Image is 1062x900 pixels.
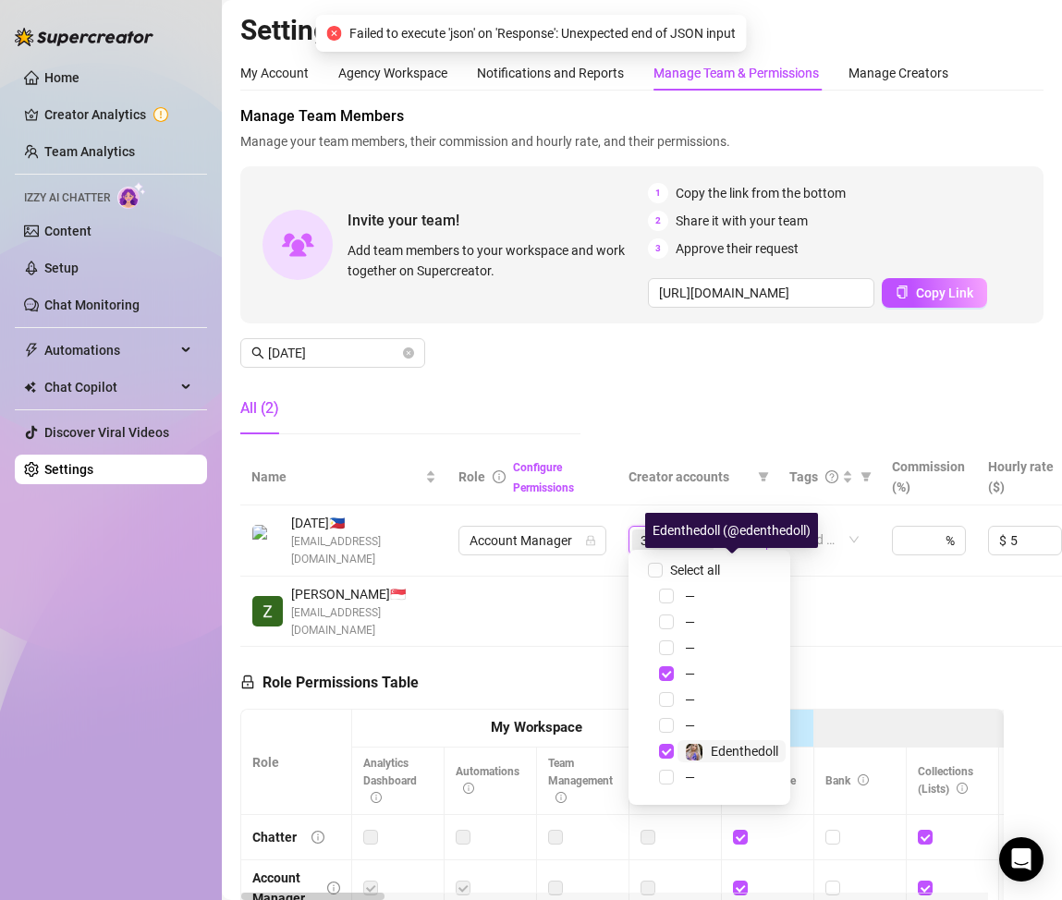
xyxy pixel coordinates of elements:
span: — [685,614,695,629]
input: Search members [268,343,399,363]
a: Setup [44,261,79,275]
span: Team Management [548,757,613,805]
span: Failed to execute 'json' on 'Response': Unexpected end of JSON input [349,23,736,43]
span: 2 [648,211,668,231]
span: Name [251,467,421,487]
span: filter [857,463,875,491]
span: Invite your team! [348,209,648,232]
button: Copy Link [882,278,987,308]
span: Collections (Lists) [918,765,973,796]
span: — [685,589,695,603]
span: 1 [648,183,668,203]
a: Settings [44,462,93,477]
span: Select tree node [659,692,674,707]
div: Open Intercom Messenger [999,837,1044,882]
span: info-circle [463,783,474,794]
th: Role [241,710,352,815]
span: Role [458,469,485,484]
span: Select tree node [659,770,674,784]
span: Manage your team members, their commission and hourly rate, and their permissions. [240,131,1044,152]
div: Edenthedoll (@edenthedoll) [645,513,818,548]
span: info-circle [311,831,324,844]
img: Chat Copilot [24,381,36,394]
span: Select tree node [659,666,674,681]
a: Discover Viral Videos [44,425,169,440]
span: — [685,692,695,707]
div: All (2) [240,397,279,420]
span: Chat Copilot [44,372,176,402]
span: Select tree node [659,614,674,629]
span: Edenthedoll [711,744,778,759]
span: Add team members to your workspace and work together on Supercreator. [348,240,641,281]
span: [PERSON_NAME] 🇸🇬 [291,584,436,604]
span: info-circle [493,470,506,483]
span: Izzy AI Chatter [24,189,110,207]
span: Select tree node [659,744,674,759]
span: 3 [648,238,668,259]
span: Copy Link [916,286,973,300]
img: Zuleika Marie Madanguit [252,596,283,626]
a: Home [44,70,79,85]
a: Creator Analytics exclamation-circle [44,100,192,129]
img: logo-BBDzfeDw.svg [15,28,153,46]
span: filter [754,463,773,491]
span: [EMAIL_ADDRESS][DOMAIN_NAME] [291,604,436,639]
a: Content [44,224,92,238]
a: Configure Permissions [513,461,574,494]
span: Manage Team Members [240,105,1044,128]
span: thunderbolt [24,343,39,358]
span: copy [896,286,909,298]
span: Bank [825,774,869,787]
div: Manage Creators [848,63,948,83]
span: info-circle [371,792,382,803]
span: Account Manager [470,527,595,554]
div: Notifications and Reports [477,63,624,83]
span: Creator accounts [629,467,751,487]
span: lock [585,535,596,546]
button: close-circle [403,347,414,359]
span: 3 Accounts [632,529,714,552]
img: Zul [252,525,283,555]
span: [EMAIL_ADDRESS][DOMAIN_NAME] [291,533,436,568]
span: filter [758,471,769,482]
span: Tags [789,467,818,487]
span: Copy the link from the bottom [676,183,846,203]
a: Team Analytics [44,144,135,159]
span: close-circle [327,26,342,41]
img: AI Chatter [117,182,146,209]
span: Select tree node [659,640,674,655]
th: Name [240,449,447,505]
strong: My Workspace [491,719,582,736]
span: filter [861,471,872,482]
span: Automations [456,765,519,796]
div: Chatter [252,827,297,847]
span: Analytics Dashboard [363,757,417,805]
span: Approve their request [676,238,799,259]
span: [DATE] 🇵🇭 [291,513,436,533]
div: Manage Team & Permissions [653,63,819,83]
span: Select tree node [659,589,674,603]
h5: Role Permissions Table [240,672,419,694]
span: — [685,640,695,655]
span: search [251,347,264,359]
span: info-circle [858,774,869,785]
span: Share it with your team [676,211,808,231]
span: Automations [44,335,176,365]
div: My Account [240,63,309,83]
th: Commission (%) [881,449,977,505]
span: info-circle [327,882,340,894]
span: — [685,666,695,681]
span: — [685,718,695,733]
span: info-circle [957,783,968,794]
span: Select all [663,560,727,580]
span: info-circle [555,792,567,803]
span: 3 Accounts [641,530,705,551]
span: lock [240,675,255,689]
img: Edenthedoll [686,744,702,760]
a: Chat Monitoring [44,298,140,312]
h2: Settings [240,13,1044,48]
span: Select tree node [659,718,674,733]
span: question-circle [825,470,838,483]
div: Agency Workspace [338,63,447,83]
